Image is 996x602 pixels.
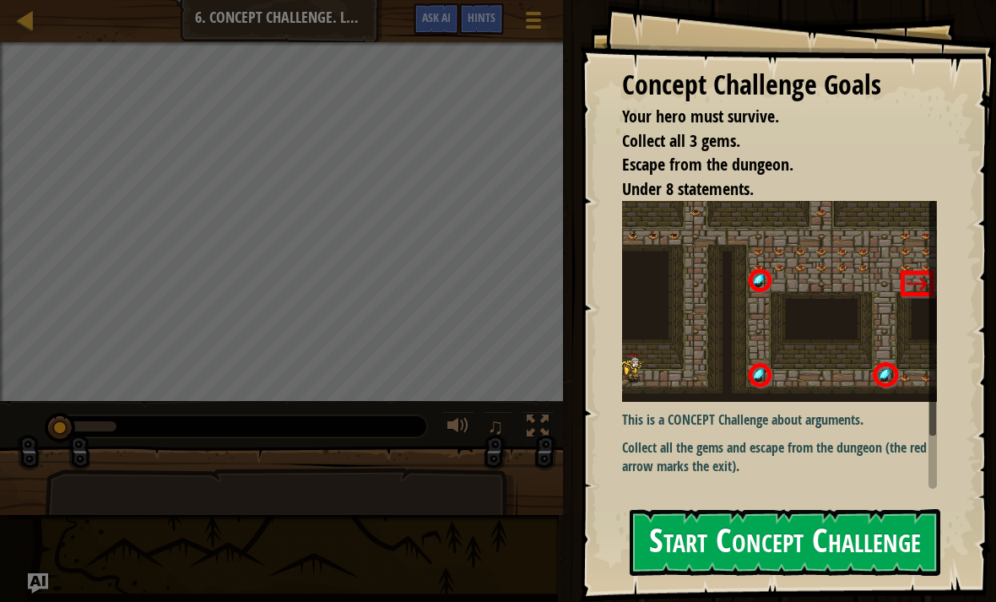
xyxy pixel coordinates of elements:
[441,411,475,446] button: Adjust volume
[630,509,940,576] button: Start Concept Challenge
[622,485,937,504] p: Use no more than .
[512,3,555,43] button: Show game menu
[622,66,937,105] div: Concept Challenge Goals
[622,201,937,401] img: Asses2
[715,485,781,503] strong: 7 commands
[622,438,937,477] p: Collect all the gems and escape from the dungeon (the red arrow marks the exit).
[622,105,779,127] span: Your hero must survive.
[601,129,933,154] li: Collect all 3 gems.
[622,153,793,176] span: Escape from the dungeon.
[622,129,740,152] span: Collect all 3 gems.
[468,9,495,25] span: Hints
[28,573,48,594] button: Ask AI
[601,177,933,202] li: Under 8 statements.
[487,414,504,439] span: ♫
[622,177,754,200] span: Under 8 statements.
[521,411,555,446] button: Toggle fullscreen
[601,105,933,129] li: Your hero must survive.
[422,9,451,25] span: Ask AI
[601,153,933,177] li: Escape from the dungeon.
[414,3,459,35] button: Ask AI
[622,410,937,430] p: This is a CONCEPT Challenge about arguments.
[484,411,512,446] button: ♫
